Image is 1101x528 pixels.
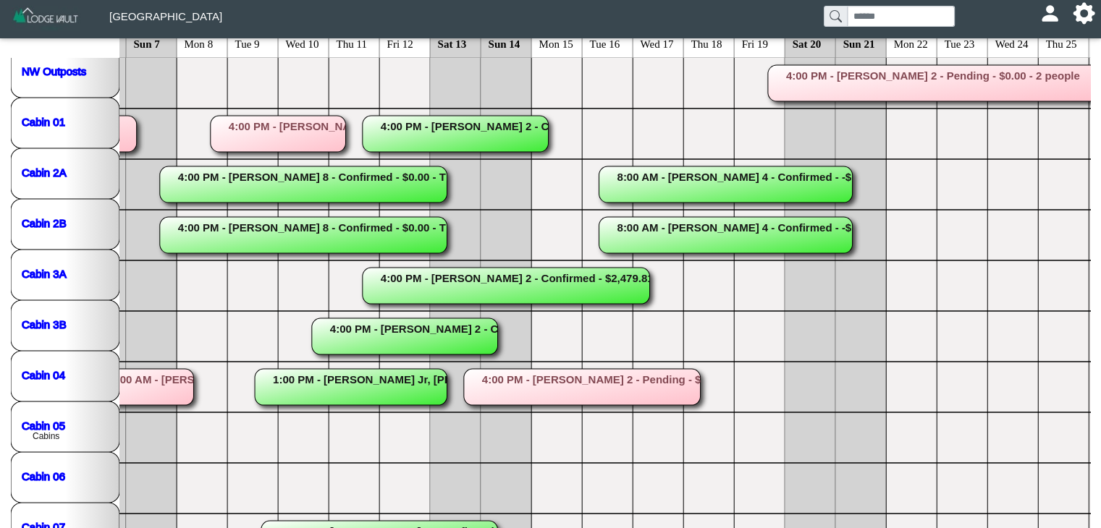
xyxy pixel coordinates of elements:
text: Thu 25 [1046,38,1077,49]
a: Cabin 3A [22,267,67,279]
text: Fri 12 [387,38,413,49]
a: Cabin 05 [22,419,65,431]
text: Fri 19 [742,38,768,49]
text: Sun 7 [134,38,161,49]
a: Cabin 01 [22,115,65,127]
text: Tue 16 [590,38,620,49]
a: Cabin 3B [22,318,67,330]
text: Sun 21 [843,38,875,49]
text: Tue 23 [945,38,975,49]
text: Tue 9 [235,38,260,49]
text: Wed 24 [995,38,1029,49]
text: Wed 17 [641,38,674,49]
text: Wed 10 [286,38,319,49]
a: Cabin 06 [22,469,65,482]
text: Sun 14 [489,38,520,49]
a: Cabin 2A [22,166,67,178]
text: Sat 13 [438,38,467,49]
svg: person fill [1045,8,1055,19]
svg: search [830,10,841,22]
a: Cabin 04 [22,368,65,380]
text: Cabins [33,431,59,441]
text: Thu 11 [337,38,367,49]
a: NW Outposts [22,64,86,77]
img: Z [12,6,80,31]
text: Mon 22 [894,38,928,49]
text: Thu 18 [691,38,722,49]
text: Mon 8 [185,38,214,49]
text: Mon 15 [539,38,573,49]
text: Sat 20 [793,38,822,49]
svg: gear fill [1079,8,1089,19]
a: Cabin 2B [22,216,67,229]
